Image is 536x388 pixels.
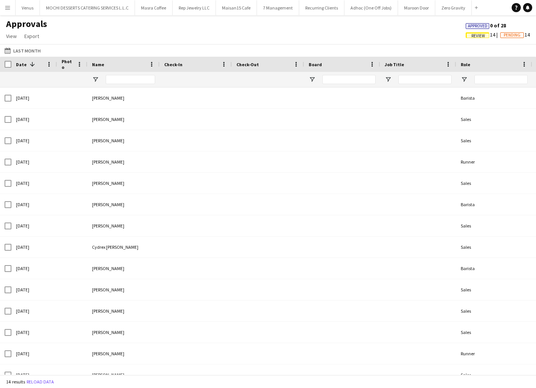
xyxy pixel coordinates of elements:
div: [DATE] [11,322,57,343]
button: Maroon Door [398,0,435,15]
button: Open Filter Menu [92,76,99,83]
div: Sales [456,215,532,236]
div: Cydrex [PERSON_NAME] [87,237,160,258]
div: [PERSON_NAME] [87,364,160,385]
div: [DATE] [11,343,57,364]
span: Role [461,62,470,67]
div: Sales [456,322,532,343]
button: Open Filter Menu [385,76,392,83]
button: Recurring Clients [299,0,344,15]
div: [DATE] [11,173,57,194]
div: [PERSON_NAME] [87,322,160,343]
div: Sales [456,173,532,194]
div: Sales [456,301,532,321]
span: Check-Out [236,62,259,67]
button: Masra Coffee [135,0,173,15]
div: [PERSON_NAME] [87,173,160,194]
div: Sales [456,364,532,385]
span: Review [471,33,485,38]
input: Board Filter Input [322,75,376,84]
div: [DATE] [11,215,57,236]
input: Role Filter Input [474,75,528,84]
div: Runner [456,343,532,364]
a: View [3,31,20,41]
div: [DATE] [11,364,57,385]
button: 7 Management [257,0,299,15]
button: Reload data [25,378,56,386]
div: Sales [456,237,532,258]
span: Pending [504,33,520,38]
div: [DATE] [11,237,57,258]
div: [PERSON_NAME] [87,279,160,300]
span: Photo [62,59,74,70]
div: [DATE] [11,130,57,151]
span: Check-In [164,62,182,67]
div: Barista [456,194,532,215]
button: Open Filter Menu [309,76,316,83]
div: [DATE] [11,151,57,172]
div: [PERSON_NAME] [87,151,160,172]
div: [PERSON_NAME] [87,130,160,151]
span: Board [309,62,322,67]
div: Barista [456,87,532,108]
div: [DATE] [11,301,57,321]
span: Export [24,33,39,40]
button: Last Month [3,46,42,55]
a: Export [21,31,42,41]
button: Venus [16,0,40,15]
div: [DATE] [11,109,57,130]
span: Job Title [385,62,404,67]
div: [PERSON_NAME] [87,109,160,130]
div: [PERSON_NAME] [87,301,160,321]
input: Job Title Filter Input [398,75,452,84]
button: Maisan15 Cafe [216,0,257,15]
div: [PERSON_NAME] [87,343,160,364]
span: Name [92,62,104,67]
span: Approved [468,24,487,29]
div: Sales [456,109,532,130]
span: 14 [500,31,530,38]
div: [PERSON_NAME] [87,258,160,279]
div: [DATE] [11,258,57,279]
div: Runner [456,151,532,172]
div: Barista [456,258,532,279]
button: Open Filter Menu [461,76,468,83]
span: 14 [466,31,500,38]
button: Rep Jewelry LLC [173,0,216,15]
button: Adhoc (One Off Jobs) [344,0,398,15]
div: [PERSON_NAME] [87,194,160,215]
div: [DATE] [11,194,57,215]
button: Zero Gravity [435,0,472,15]
div: [DATE] [11,87,57,108]
div: Sales [456,130,532,151]
button: MOCHI DESSERTS CATERING SERVICES L.L.C [40,0,135,15]
div: [PERSON_NAME] [87,215,160,236]
span: View [6,33,17,40]
div: [DATE] [11,279,57,300]
div: Sales [456,279,532,300]
span: 0 of 28 [466,22,506,29]
div: [PERSON_NAME] [87,87,160,108]
input: Name Filter Input [106,75,155,84]
span: Date [16,62,27,67]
